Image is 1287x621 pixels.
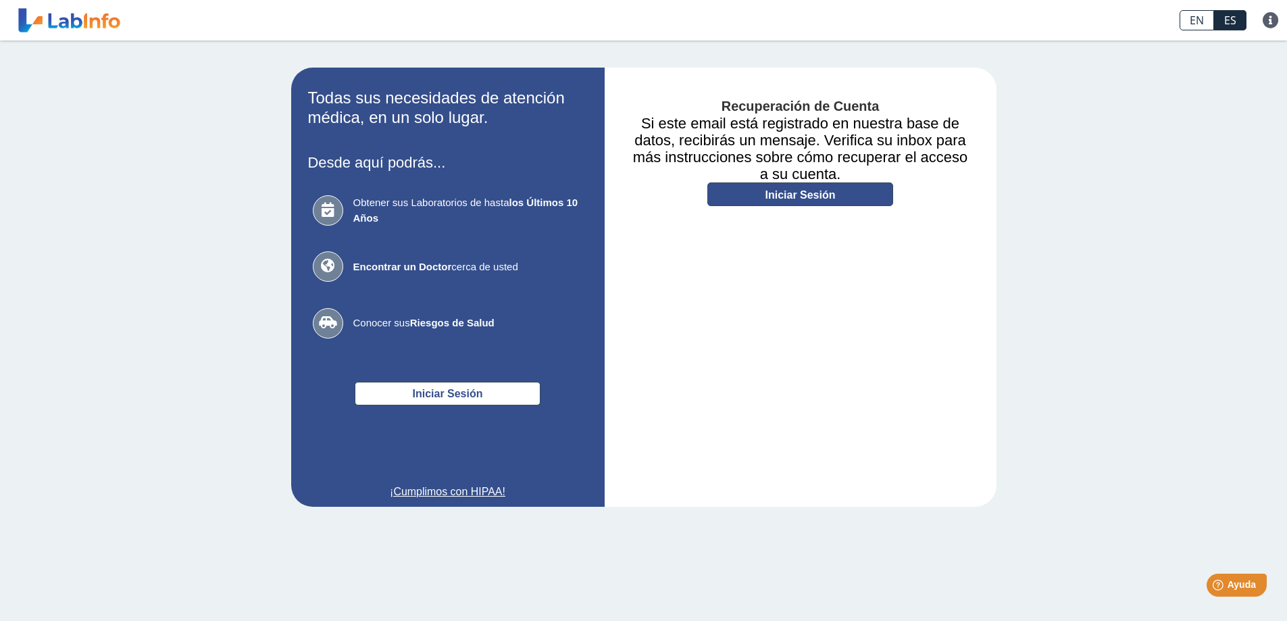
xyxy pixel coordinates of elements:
[410,317,495,328] b: Riesgos de Salud
[355,382,540,405] button: Iniciar Sesión
[1167,568,1272,606] iframe: Help widget launcher
[707,182,893,206] a: Iniciar Sesión
[308,89,588,128] h2: Todas sus necesidades de atención médica, en un solo lugar.
[353,261,452,272] b: Encontrar un Doctor
[353,197,578,224] b: los Últimos 10 Años
[308,484,588,500] a: ¡Cumplimos con HIPAA!
[308,154,588,171] h3: Desde aquí podrás...
[625,115,976,182] h3: Si este email está registrado en nuestra base de datos, recibirás un mensaje. Verifica su inbox p...
[353,195,583,226] span: Obtener sus Laboratorios de hasta
[353,259,583,275] span: cerca de usted
[1214,10,1246,30] a: ES
[1180,10,1214,30] a: EN
[353,316,583,331] span: Conocer sus
[625,99,976,115] h4: Recuperación de Cuenta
